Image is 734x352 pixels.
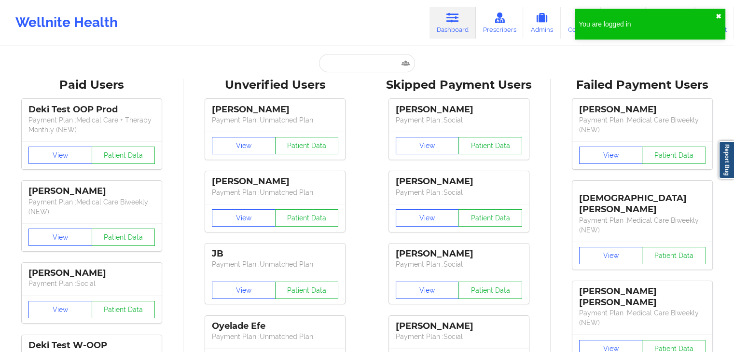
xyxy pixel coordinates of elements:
[458,209,522,227] button: Patient Data
[429,7,476,39] a: Dashboard
[212,248,338,259] div: JB
[579,186,706,215] div: [DEMOGRAPHIC_DATA][PERSON_NAME]
[396,115,522,125] p: Payment Plan : Social
[716,13,721,20] button: close
[28,186,155,197] div: [PERSON_NAME]
[92,147,155,164] button: Patient Data
[396,282,459,299] button: View
[212,321,338,332] div: Oyelade Efe
[7,78,177,93] div: Paid Users
[92,229,155,246] button: Patient Data
[396,259,522,269] p: Payment Plan : Social
[719,141,734,179] a: Report Bug
[28,147,92,164] button: View
[579,19,716,29] div: You are logged in
[212,332,338,341] p: Payment Plan : Unmatched Plan
[642,247,706,264] button: Patient Data
[275,137,339,154] button: Patient Data
[396,188,522,197] p: Payment Plan : Social
[557,78,727,93] div: Failed Payment Users
[92,301,155,318] button: Patient Data
[212,104,338,115] div: [PERSON_NAME]
[458,137,522,154] button: Patient Data
[212,188,338,197] p: Payment Plan : Unmatched Plan
[28,104,155,115] div: Deki Test OOP Prod
[396,176,522,187] div: [PERSON_NAME]
[396,104,522,115] div: [PERSON_NAME]
[28,279,155,288] p: Payment Plan : Social
[579,147,643,164] button: View
[579,247,643,264] button: View
[212,137,276,154] button: View
[579,308,706,327] p: Payment Plan : Medical Care Biweekly (NEW)
[642,147,706,164] button: Patient Data
[212,176,338,187] div: [PERSON_NAME]
[374,78,544,93] div: Skipped Payment Users
[396,248,522,259] div: [PERSON_NAME]
[579,104,706,115] div: [PERSON_NAME]
[28,229,92,246] button: View
[523,7,561,39] a: Admins
[212,259,338,269] p: Payment Plan : Unmatched Plan
[579,286,706,308] div: [PERSON_NAME] [PERSON_NAME]
[561,7,601,39] a: Coaches
[396,332,522,341] p: Payment Plan : Social
[396,137,459,154] button: View
[458,282,522,299] button: Patient Data
[212,282,276,299] button: View
[212,115,338,125] p: Payment Plan : Unmatched Plan
[190,78,360,93] div: Unverified Users
[275,209,339,227] button: Patient Data
[28,340,155,351] div: Deki Test W-OOP
[579,115,706,135] p: Payment Plan : Medical Care Biweekly (NEW)
[212,209,276,227] button: View
[28,301,92,318] button: View
[396,321,522,332] div: [PERSON_NAME]
[28,197,155,217] p: Payment Plan : Medical Care Biweekly (NEW)
[28,115,155,135] p: Payment Plan : Medical Care + Therapy Monthly (NEW)
[275,282,339,299] button: Patient Data
[476,7,524,39] a: Prescribers
[396,209,459,227] button: View
[579,216,706,235] p: Payment Plan : Medical Care Biweekly (NEW)
[28,268,155,279] div: [PERSON_NAME]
